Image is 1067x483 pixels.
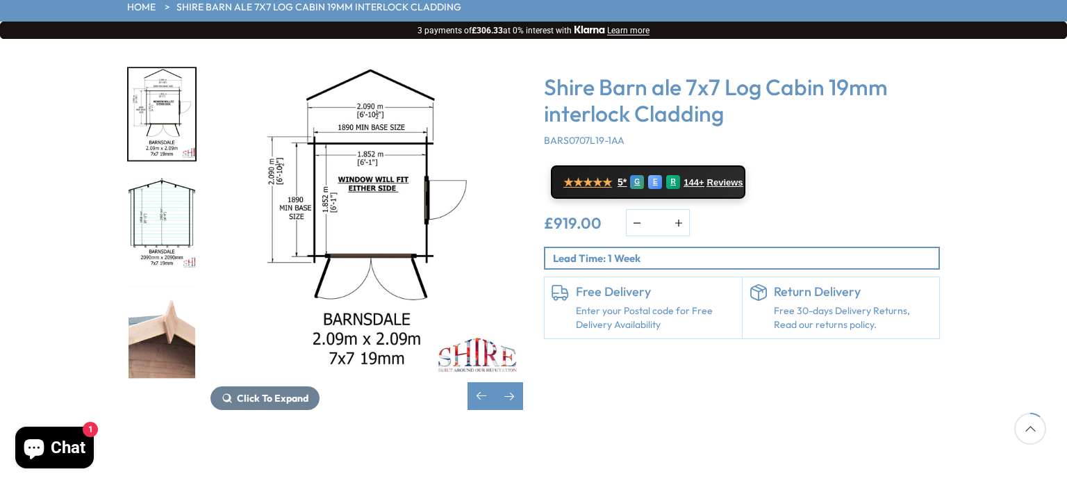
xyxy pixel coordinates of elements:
img: Barnsdale_4_44a7cdb4-3fac-4661-b446-5fa5fa5cb6c2_200x200.jpg [129,286,195,378]
span: ★★★★★ [563,176,612,189]
a: Enter your Postal code for Free Delivery Availability [576,304,735,331]
p: Lead Time: 1 Week [553,251,938,265]
img: 7x72090x2090barnsdaleINTERNALSMMFTTEMP_8987014b-12b1-4f22-9f2d-505c097ecf83_200x200.jpg [129,177,195,270]
div: 5 / 11 [127,67,197,162]
img: Shire Barn ale 7x7 Log Cabin 19mm interlock Cladding - Best Shed [210,67,523,379]
div: 5 / 11 [210,67,523,410]
span: Reviews [707,177,743,188]
div: Next slide [495,382,523,410]
a: ★★★★★ 5* G E R 144+ Reviews [551,165,745,199]
inbox-online-store-chat: Shopify online store chat [11,427,98,472]
img: 7x72090x2090barnsdaleFLOORPLANMFTTEMP_9bf0b179-2ea5-472f-ab70-89806cf05eb7_200x200.jpg [129,68,195,161]
p: Free 30-days Delivery Returns, Read our returns policy. [774,304,933,331]
a: HOME [127,1,156,15]
div: 6 / 11 [127,176,197,271]
span: 144+ [684,177,704,188]
div: 7 / 11 [127,284,197,379]
a: Shire Barn ale 7x7 Log Cabin 19mm interlock Cladding [176,1,461,15]
div: G [630,175,644,189]
span: BARS0707L19-1AA [544,134,625,147]
ins: £919.00 [544,215,602,231]
h3: Shire Barn ale 7x7 Log Cabin 19mm interlock Cladding [544,74,940,127]
button: Click To Expand [210,386,320,410]
div: E [648,175,662,189]
span: Click To Expand [237,392,308,404]
div: Previous slide [468,382,495,410]
h6: Return Delivery [774,284,933,300]
h6: Free Delivery [576,284,735,300]
div: R [666,175,680,189]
